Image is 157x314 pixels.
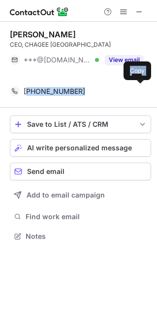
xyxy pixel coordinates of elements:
[10,40,151,49] div: CEO, CHAGEE [GEOGRAPHIC_DATA]
[10,163,151,180] button: Send email
[10,229,151,243] button: Notes
[10,6,69,18] img: ContactOut v5.3.10
[24,87,85,96] span: [PHONE_NUMBER]
[27,144,132,152] span: AI write personalized message
[27,120,134,128] div: Save to List / ATS / CRM
[105,55,144,65] button: Reveal Button
[26,212,147,221] span: Find work email
[26,232,147,241] span: Notes
[27,191,105,199] span: Add to email campaign
[10,186,151,204] button: Add to email campaign
[24,56,92,64] span: ***@[DOMAIN_NAME]
[10,29,76,39] div: [PERSON_NAME]
[24,71,126,80] span: [EMAIL_ADDRESS][DOMAIN_NAME]
[27,168,64,175] span: Send email
[10,115,151,133] button: save-profile-one-click
[10,139,151,157] button: AI write personalized message
[10,210,151,224] button: Find work email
